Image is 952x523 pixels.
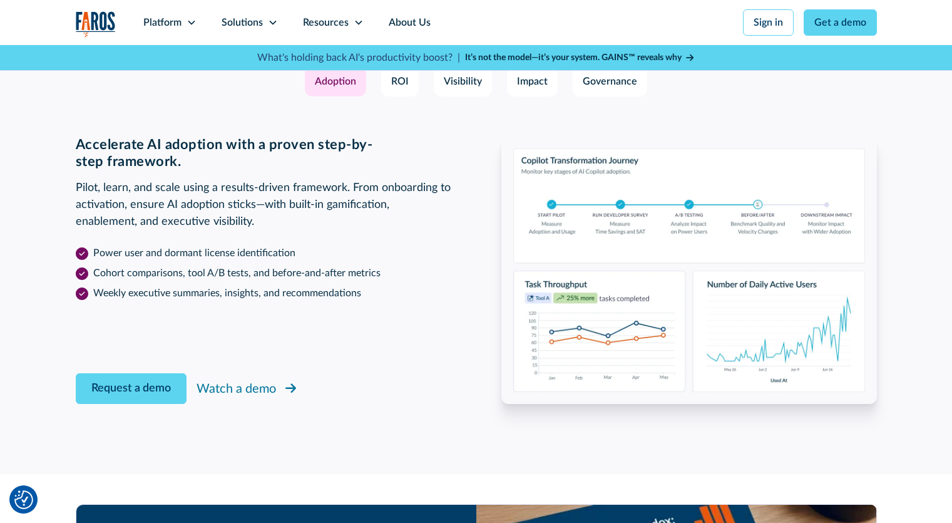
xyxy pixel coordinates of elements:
[14,490,33,509] img: Revisit consent button
[76,11,116,37] a: home
[76,373,187,404] a: Request a demo
[315,74,356,89] div: Adoption
[391,74,409,89] div: ROI
[465,53,682,62] strong: It’s not the model—it’s your system. GAINS™ reveals why
[743,9,794,36] a: Sign in
[804,9,877,36] a: Get a demo
[76,286,451,301] li: Weekly executive summaries, insights, and recommendations
[517,74,548,89] div: Impact
[76,11,116,37] img: Logo of the analytics and reporting company Faros.
[76,137,451,170] h3: Accelerate AI adoption with a proven step-by-step framework.
[583,74,637,89] div: Governance
[303,15,349,30] div: Resources
[222,15,263,30] div: Solutions
[76,246,451,261] li: Power user and dormant license identification
[76,266,451,281] li: Cohort comparisons, tool A/B tests, and before-and-after metrics
[197,380,276,398] div: Watch a demo
[76,180,451,230] p: Pilot, learn, and scale using a results-driven framework. From onboarding to activation, ensure A...
[444,74,482,89] div: Visibility
[143,15,182,30] div: Platform
[14,490,33,509] button: Cookie Settings
[197,377,299,401] a: Watch a demo
[257,50,460,65] p: What's holding back AI's productivity boost? |
[465,51,695,65] a: It’s not the model—it’s your system. GAINS™ reveals why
